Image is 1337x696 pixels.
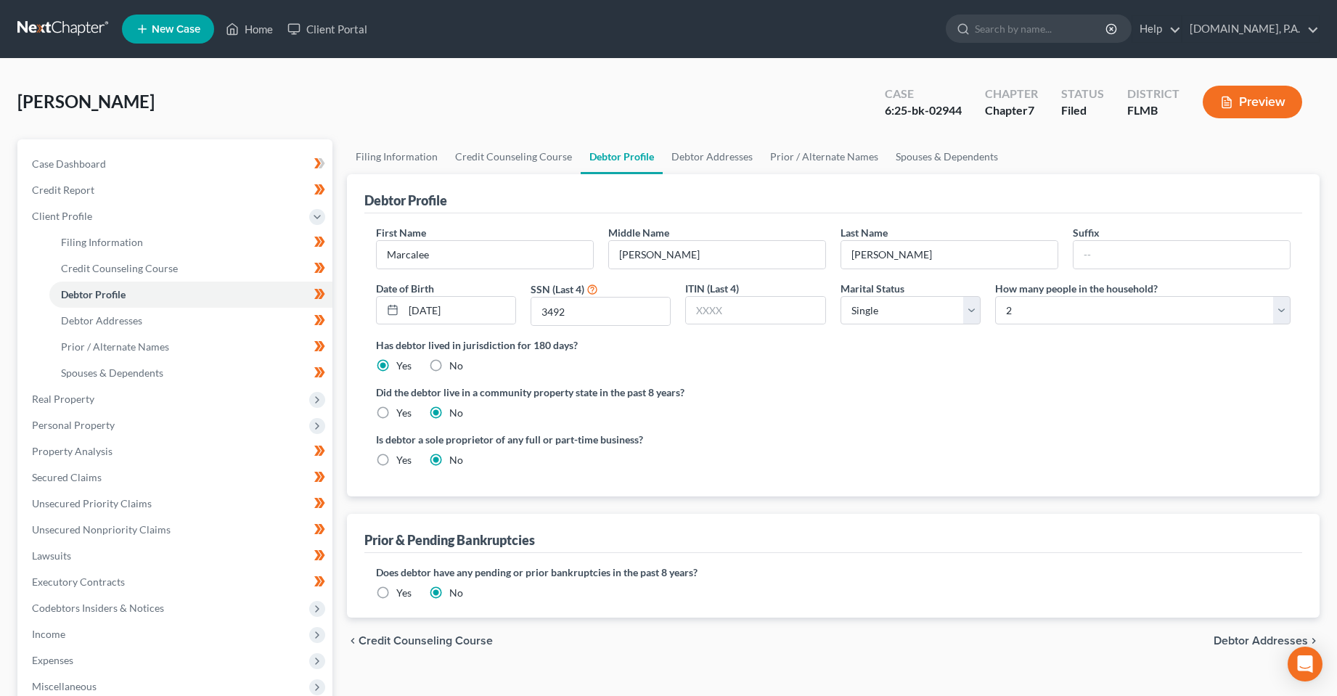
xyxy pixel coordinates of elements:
[61,288,126,300] span: Debtor Profile
[20,517,332,543] a: Unsecured Nonpriority Claims
[359,635,493,647] span: Credit Counseling Course
[32,680,97,692] span: Miscellaneous
[152,24,200,35] span: New Case
[1308,635,1320,647] i: chevron_right
[449,586,463,600] label: No
[32,419,115,431] span: Personal Property
[531,298,670,325] input: XXXX
[885,102,962,119] div: 6:25-bk-02944
[531,282,584,297] label: SSN (Last 4)
[663,139,761,174] a: Debtor Addresses
[686,297,825,324] input: XXXX
[985,86,1038,102] div: Chapter
[20,491,332,517] a: Unsecured Priority Claims
[396,453,412,467] label: Yes
[347,635,359,647] i: chevron_left
[1127,102,1179,119] div: FLMB
[32,157,106,170] span: Case Dashboard
[887,139,1007,174] a: Spouses & Dependents
[449,406,463,420] label: No
[20,438,332,464] a: Property Analysis
[449,453,463,467] label: No
[49,308,332,334] a: Debtor Addresses
[449,359,463,373] label: No
[761,139,887,174] a: Prior / Alternate Names
[985,102,1038,119] div: Chapter
[32,184,94,196] span: Credit Report
[61,367,163,379] span: Spouses & Dependents
[396,586,412,600] label: Yes
[1127,86,1179,102] div: District
[446,139,581,174] a: Credit Counseling Course
[20,177,332,203] a: Credit Report
[20,569,332,595] a: Executory Contracts
[347,635,493,647] button: chevron_left Credit Counseling Course
[376,565,1291,580] label: Does debtor have any pending or prior bankruptcies in the past 8 years?
[20,464,332,491] a: Secured Claims
[841,225,888,240] label: Last Name
[49,334,332,360] a: Prior / Alternate Names
[32,523,171,536] span: Unsecured Nonpriority Claims
[32,654,73,666] span: Expenses
[376,281,434,296] label: Date of Birth
[218,16,280,42] a: Home
[609,241,825,269] input: M.I
[364,531,535,549] div: Prior & Pending Bankruptcies
[20,543,332,569] a: Lawsuits
[608,225,669,240] label: Middle Name
[376,337,1291,353] label: Has debtor lived in jurisdiction for 180 days?
[20,151,332,177] a: Case Dashboard
[32,497,152,509] span: Unsecured Priority Claims
[841,241,1058,269] input: --
[49,282,332,308] a: Debtor Profile
[885,86,962,102] div: Case
[1061,86,1104,102] div: Status
[32,393,94,405] span: Real Property
[32,576,125,588] span: Executory Contracts
[280,16,375,42] a: Client Portal
[17,91,155,112] span: [PERSON_NAME]
[377,241,593,269] input: --
[61,262,178,274] span: Credit Counseling Course
[1028,103,1034,117] span: 7
[685,281,739,296] label: ITIN (Last 4)
[376,432,826,447] label: Is debtor a sole proprietor of any full or part-time business?
[1182,16,1319,42] a: [DOMAIN_NAME], P.A.
[32,471,102,483] span: Secured Claims
[975,15,1108,42] input: Search by name...
[61,236,143,248] span: Filing Information
[1132,16,1181,42] a: Help
[32,445,113,457] span: Property Analysis
[364,192,447,209] div: Debtor Profile
[841,281,904,296] label: Marital Status
[49,255,332,282] a: Credit Counseling Course
[347,139,446,174] a: Filing Information
[32,549,71,562] span: Lawsuits
[61,340,169,353] span: Prior / Alternate Names
[1214,635,1320,647] button: Debtor Addresses chevron_right
[49,229,332,255] a: Filing Information
[1214,635,1308,647] span: Debtor Addresses
[376,385,1291,400] label: Did the debtor live in a community property state in the past 8 years?
[1073,225,1100,240] label: Suffix
[1074,241,1290,269] input: --
[49,360,332,386] a: Spouses & Dependents
[1288,647,1322,681] div: Open Intercom Messenger
[1061,102,1104,119] div: Filed
[404,297,515,324] input: MM/DD/YYYY
[581,139,663,174] a: Debtor Profile
[376,225,426,240] label: First Name
[32,210,92,222] span: Client Profile
[1203,86,1302,118] button: Preview
[61,314,142,327] span: Debtor Addresses
[396,359,412,373] label: Yes
[32,628,65,640] span: Income
[396,406,412,420] label: Yes
[32,602,164,614] span: Codebtors Insiders & Notices
[995,281,1158,296] label: How many people in the household?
